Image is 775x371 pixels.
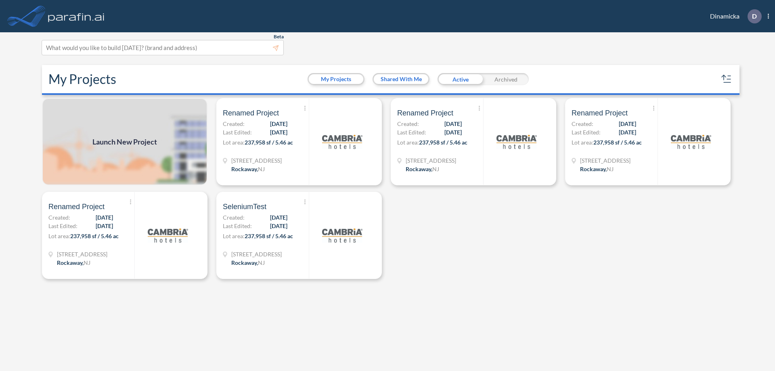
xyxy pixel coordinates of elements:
span: SeleniumTest [223,202,266,212]
span: NJ [258,166,265,172]
div: Rockaway, NJ [57,258,90,267]
span: Created: [223,119,245,128]
span: Lot area: [223,139,245,146]
span: NJ [258,259,265,266]
span: NJ [432,166,439,172]
span: Rockaway , [580,166,607,172]
span: [DATE] [270,128,287,136]
span: Last Edited: [223,128,252,136]
span: Last Edited: [223,222,252,230]
img: logo [148,215,188,256]
span: 237,958 sf / 5.46 ac [593,139,642,146]
span: Rockaway , [406,166,432,172]
div: Rockaway, NJ [231,165,265,173]
span: [DATE] [270,222,287,230]
span: NJ [607,166,614,172]
span: [DATE] [96,213,113,222]
span: Rockaway , [231,166,258,172]
button: sort [720,73,733,86]
span: Last Edited: [572,128,601,136]
img: add [42,98,207,185]
h2: My Projects [48,71,116,87]
div: Rockaway, NJ [580,165,614,173]
div: Rockaway, NJ [406,165,439,173]
div: Archived [483,73,529,85]
span: [DATE] [96,222,113,230]
span: 321 Mt Hope Ave [580,156,630,165]
span: Lot area: [397,139,419,146]
span: [DATE] [444,128,462,136]
span: [DATE] [270,119,287,128]
span: NJ [84,259,90,266]
span: [DATE] [619,128,636,136]
img: logo [322,215,362,256]
button: Shared With Me [374,74,428,84]
span: Rockaway , [57,259,84,266]
span: Launch New Project [92,136,157,147]
span: Renamed Project [572,108,628,118]
span: Created: [397,119,419,128]
span: 237,958 sf / 5.46 ac [419,139,467,146]
img: logo [46,8,106,24]
span: [DATE] [270,213,287,222]
span: Beta [274,34,284,40]
span: 321 Mt Hope Ave [231,250,282,258]
a: Launch New Project [42,98,207,185]
span: Lot area: [223,233,245,239]
span: Renamed Project [397,108,453,118]
span: Created: [48,213,70,222]
button: My Projects [309,74,363,84]
span: Last Edited: [48,222,77,230]
span: Rockaway , [231,259,258,266]
img: logo [496,122,537,162]
div: Rockaway, NJ [231,258,265,267]
span: 237,958 sf / 5.46 ac [70,233,119,239]
span: 321 Mt Hope Ave [406,156,456,165]
span: Lot area: [48,233,70,239]
span: Created: [223,213,245,222]
span: Renamed Project [48,202,105,212]
img: logo [322,122,362,162]
span: 237,958 sf / 5.46 ac [245,233,293,239]
span: Created: [572,119,593,128]
span: Renamed Project [223,108,279,118]
div: Active [438,73,483,85]
span: 237,958 sf / 5.46 ac [245,139,293,146]
span: [DATE] [444,119,462,128]
div: Dinamicka [698,9,769,23]
span: Lot area: [572,139,593,146]
span: Last Edited: [397,128,426,136]
p: D [752,13,757,20]
span: 321 Mt Hope Ave [231,156,282,165]
img: logo [671,122,711,162]
span: 321 Mt Hope Ave [57,250,107,258]
span: [DATE] [619,119,636,128]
